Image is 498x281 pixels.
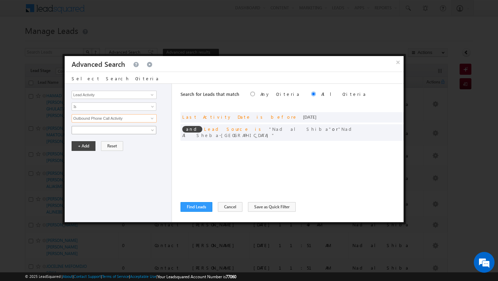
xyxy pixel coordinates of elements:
img: d_60004797649_company_0_60004797649 [12,36,29,45]
span: is before [257,114,297,120]
a: Acceptable Use [130,274,156,279]
div: Minimize live chat window [113,3,130,20]
em: Start Chat [94,213,126,223]
h3: Advanced Search [72,56,125,72]
span: Lead Source [204,126,249,132]
button: Cancel [218,202,242,212]
a: Contact Support [74,274,101,279]
a: About [63,274,73,279]
label: Any Criteria [260,91,300,97]
span: Nad Al Sheba-[GEOGRAPHIC_DATA] [182,126,354,138]
span: and [182,126,202,133]
span: Is [72,103,147,110]
span: Last Activity Date [182,114,251,120]
a: Show All Items [147,91,156,98]
button: × [393,56,404,68]
div: Chat with us now [36,36,116,45]
input: Type to Search [72,114,157,123]
span: Your Leadsquared Account Number is [157,274,236,279]
span: or [182,126,354,138]
input: Type to Search [72,91,157,99]
span: © 2025 LeadSquared | | | | | [25,273,236,280]
button: Reset [101,141,123,151]
span: Search for Leads that match [181,91,239,97]
label: All Criteria [321,91,367,97]
a: Show All Items [147,115,156,122]
span: is [255,126,264,132]
span: Nad al Shiba [269,126,332,132]
span: [DATE] [303,114,316,120]
button: Save as Quick Filter [248,202,296,212]
textarea: Type your message and hit 'Enter' [9,64,126,207]
span: 77060 [226,274,236,279]
button: Find Leads [181,202,212,212]
span: Select Search Criteria [72,75,159,81]
button: + Add [72,141,95,151]
a: Terms of Service [102,274,129,279]
a: Is [72,102,156,111]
